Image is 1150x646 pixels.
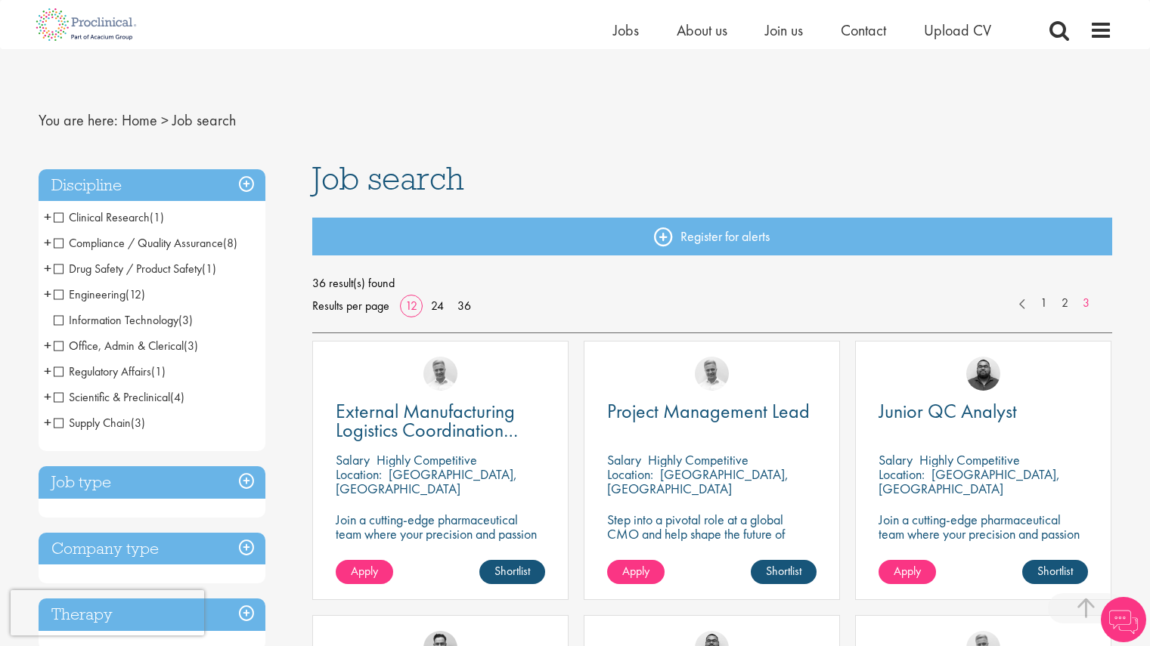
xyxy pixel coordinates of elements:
span: Job search [312,158,464,199]
a: About us [677,20,727,40]
p: [GEOGRAPHIC_DATA], [GEOGRAPHIC_DATA] [607,465,789,497]
span: Information Technology [54,312,193,328]
span: Location: [879,465,925,483]
a: Project Management Lead [607,402,817,421]
a: Register for alerts [312,218,1112,255]
h3: Job type [39,466,265,499]
span: Location: [607,465,653,483]
h3: Discipline [39,169,265,202]
span: Supply Chain [54,415,145,431]
img: Chatbot [1101,597,1146,642]
span: Project Management Lead [607,398,810,424]
a: Shortlist [1022,560,1088,584]
a: Upload CV [924,20,991,40]
span: Apply [622,563,649,579]
h3: Company type [39,533,265,565]
a: 12 [400,298,423,314]
span: Supply Chain [54,415,131,431]
img: Ashley Bennett [966,357,1000,391]
a: 1 [1033,295,1055,312]
span: Salary [336,451,370,468]
a: 36 [452,298,476,314]
span: Apply [351,563,378,579]
span: Regulatory Affairs [54,363,151,379]
img: Joshua Bye [695,357,729,391]
span: Office, Admin & Clerical [54,338,184,354]
span: Engineering [54,286,126,302]
span: External Manufacturing Logistics Coordination Support [336,398,518,462]
p: [GEOGRAPHIC_DATA], [GEOGRAPHIC_DATA] [336,465,517,497]
span: + [44,257,51,280]
iframe: reCAPTCHA [11,590,204,635]
span: Salary [879,451,913,468]
span: > [161,110,169,130]
span: + [44,411,51,434]
a: Jobs [613,20,639,40]
a: Apply [336,560,393,584]
a: Junior QC Analyst [879,402,1088,421]
span: Junior QC Analyst [879,398,1017,424]
span: Regulatory Affairs [54,363,166,379]
span: Drug Safety / Product Safety [54,261,216,277]
span: + [44,231,51,254]
span: (1) [202,261,216,277]
a: 24 [426,298,449,314]
span: + [44,334,51,357]
a: 3 [1075,295,1097,312]
a: Shortlist [751,560,817,584]
p: Highly Competitive [377,451,477,468]
span: Scientific & Preclinical [54,389,184,405]
p: [GEOGRAPHIC_DATA], [GEOGRAPHIC_DATA] [879,465,1060,497]
a: Join us [765,20,803,40]
span: Drug Safety / Product Safety [54,261,202,277]
span: Results per page [312,295,389,317]
a: 2 [1054,295,1076,312]
p: Step into a pivotal role at a global CMO and help shape the future of healthcare manufacturing. [607,512,817,555]
a: breadcrumb link [122,110,157,130]
span: Location: [336,465,382,483]
span: You are here: [39,110,118,130]
img: Joshua Bye [423,357,457,391]
span: (8) [223,235,237,251]
a: Shortlist [479,560,545,584]
span: Salary [607,451,641,468]
p: Join a cutting-edge pharmaceutical team where your precision and passion for supply chain will he... [336,512,545,570]
p: Highly Competitive [648,451,749,468]
span: Office, Admin & Clerical [54,338,198,354]
span: + [44,360,51,382]
span: Apply [894,563,921,579]
p: Join a cutting-edge pharmaceutical team where your precision and passion for quality will help sh... [879,512,1088,570]
span: Scientific & Preclinical [54,389,170,405]
span: (1) [150,209,164,225]
span: Clinical Research [54,209,164,225]
span: (3) [184,338,198,354]
span: + [44,283,51,305]
a: Apply [879,560,936,584]
a: Apply [607,560,665,584]
span: Compliance / Quality Assurance [54,235,237,251]
span: (3) [178,312,193,328]
span: + [44,206,51,228]
a: Contact [841,20,886,40]
span: Compliance / Quality Assurance [54,235,223,251]
span: 36 result(s) found [312,272,1112,295]
span: + [44,385,51,408]
span: Engineering [54,286,145,302]
span: (1) [151,363,166,379]
span: (4) [170,389,184,405]
span: (3) [131,415,145,431]
a: External Manufacturing Logistics Coordination Support [336,402,545,440]
span: Job search [172,110,236,130]
span: Information Technology [54,312,178,328]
